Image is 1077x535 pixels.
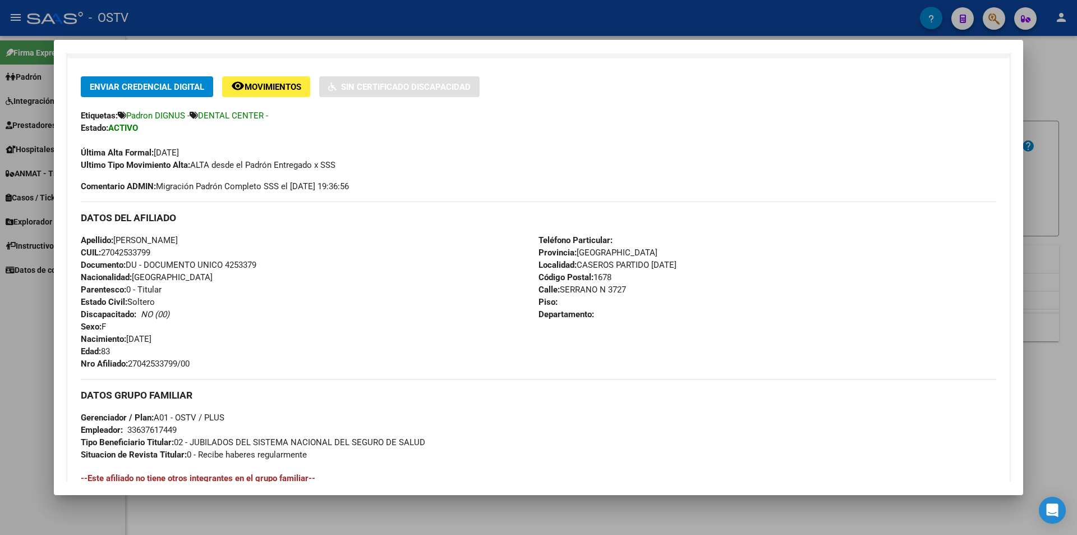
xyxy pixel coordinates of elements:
span: ALTA desde el Padrón Entregado x SSS [81,160,335,170]
i: NO (00) [141,309,169,319]
strong: Última Alta Formal: [81,148,154,158]
span: DENTAL CENTER - [198,111,268,121]
strong: Teléfono Particular: [538,235,613,245]
strong: Edad: [81,346,101,356]
span: 1678 [538,272,611,282]
strong: ACTIVO [108,123,138,133]
span: Padron DIGNUS - [126,111,190,121]
strong: Etiquetas: [81,111,118,121]
strong: Calle: [538,285,560,295]
span: [DATE] [81,334,151,344]
button: Movimientos [222,76,310,97]
span: Enviar Credencial Digital [90,82,204,92]
span: [DATE] [81,148,179,158]
strong: Gerenciador / Plan: [81,413,154,423]
button: Enviar Credencial Digital [81,76,213,97]
div: 33637617449 [127,424,177,436]
strong: Documento: [81,260,126,270]
strong: Estado Civil: [81,297,127,307]
span: F [81,322,106,332]
strong: Ultimo Tipo Movimiento Alta: [81,160,190,170]
span: Sin Certificado Discapacidad [341,82,471,92]
span: 0 - Recibe haberes regularmente [81,450,307,460]
strong: Departamento: [538,309,594,319]
h3: DATOS GRUPO FAMILIAR [81,389,996,401]
strong: Discapacitado: [81,309,136,319]
span: Migración Padrón Completo SSS el [DATE] 19:36:56 [81,180,349,193]
h3: DATOS DEL AFILIADO [81,212,996,224]
strong: Piso: [538,297,558,307]
strong: Nacionalidad: [81,272,132,282]
span: 83 [81,346,110,356]
strong: Provincia: [538,248,577,258]
strong: Localidad: [538,260,577,270]
strong: Comentario ADMIN: [81,181,156,191]
span: 02 - JUBILADOS DEL SISTEMA NACIONAL DEL SEGURO DE SALUD [81,437,425,447]
span: 27042533799/00 [81,359,190,369]
div: Open Intercom Messenger [1039,497,1066,524]
span: DU - DOCUMENTO UNICO 4253379 [81,260,256,270]
button: Sin Certificado Discapacidad [319,76,480,97]
strong: Nacimiento: [81,334,126,344]
strong: Estado: [81,123,108,133]
span: Movimientos [245,82,301,92]
strong: CUIL: [81,248,101,258]
strong: Código Postal: [538,272,593,282]
span: [GEOGRAPHIC_DATA] [538,248,657,258]
strong: Situacion de Revista Titular: [81,450,187,460]
span: Soltero [81,297,155,307]
span: 27042533799 [81,248,150,258]
h4: --Este afiliado no tiene otros integrantes en el grupo familiar-- [81,472,996,484]
span: SERRANO N 3727 [538,285,626,295]
strong: Nro Afiliado: [81,359,128,369]
span: [PERSON_NAME] [81,235,178,245]
span: 0 - Titular [81,285,162,295]
span: A01 - OSTV / PLUS [81,413,224,423]
span: [GEOGRAPHIC_DATA] [81,272,213,282]
strong: Sexo: [81,322,102,332]
strong: Apellido: [81,235,113,245]
mat-icon: remove_red_eye [231,79,245,93]
strong: Empleador: [81,425,123,435]
strong: Tipo Beneficiario Titular: [81,437,174,447]
span: CASEROS PARTIDO [DATE] [538,260,676,270]
strong: Parentesco: [81,285,126,295]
